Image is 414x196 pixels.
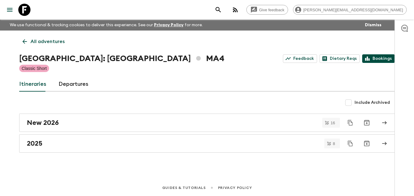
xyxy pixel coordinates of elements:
[246,5,288,15] a: Give feedback
[59,77,88,92] a: Departures
[355,100,390,106] span: Include Archived
[27,140,42,147] h2: 2025
[19,77,46,92] a: Itineraries
[162,184,206,191] a: Guides & Tutorials
[300,8,406,12] span: [PERSON_NAME][EMAIL_ADDRESS][DOMAIN_NAME]
[30,38,65,45] p: All adventures
[27,119,59,127] h2: New 2026
[345,117,356,128] button: Duplicate
[327,121,339,125] span: 16
[345,138,356,149] button: Duplicate
[361,137,373,150] button: Archive
[319,54,360,63] a: Dietary Reqs
[283,54,317,63] a: Feedback
[256,8,288,12] span: Give feedback
[362,54,395,63] a: Bookings
[361,117,373,129] button: Archive
[293,5,407,15] div: [PERSON_NAME][EMAIL_ADDRESS][DOMAIN_NAME]
[19,53,224,65] h1: [GEOGRAPHIC_DATA]: [GEOGRAPHIC_DATA] MA4
[363,21,383,29] button: Dismiss
[212,4,224,16] button: search adventures
[154,23,184,27] a: Privacy Policy
[22,65,47,71] p: Classic Short
[19,35,68,48] a: All adventures
[329,142,339,146] span: 8
[218,184,252,191] a: Privacy Policy
[7,20,205,31] p: We use functional & tracking cookies to deliver this experience. See our for more.
[19,134,395,153] a: 2025
[19,114,395,132] a: New 2026
[4,4,16,16] button: menu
